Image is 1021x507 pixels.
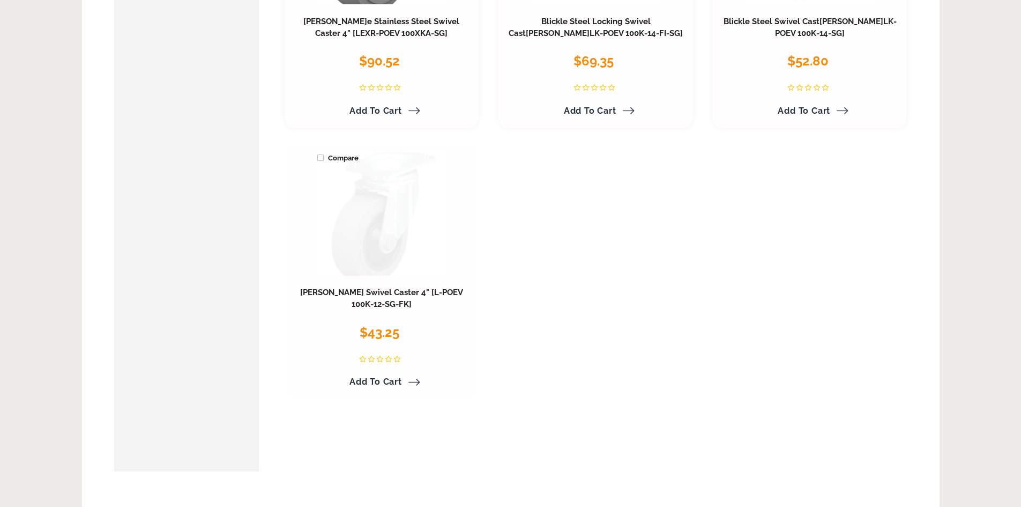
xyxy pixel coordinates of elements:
a: [PERSON_NAME]e Stainless Steel Swivel Caster 4" [LEXR-POEV 100XKA-SG] [303,17,459,38]
span: $52.80 [787,53,829,69]
a: Add to Cart [343,373,420,391]
a: Blickle Steel Locking Swivel Cast[PERSON_NAME]LK-POEV 100K-14-FI-SG] [509,17,683,38]
a: Add to Cart [343,102,420,120]
a: [PERSON_NAME] Swivel Caster 4" [L-POEV 100K-12-SG-FK] [300,288,463,309]
span: Add to Cart [778,106,830,116]
span: Add to Cart [564,106,616,116]
span: $90.52 [359,53,400,69]
span: Add to Cart [349,106,402,116]
span: Add to Cart [349,377,402,387]
span: Compare [317,152,359,164]
span: $43.25 [360,325,399,340]
a: Add to Cart [557,102,635,120]
span: $69.35 [573,53,614,69]
a: Blickle Steel Swivel Cast[PERSON_NAME]LK-POEV 100K-14-SG] [724,17,897,38]
a: Add to Cart [771,102,848,120]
